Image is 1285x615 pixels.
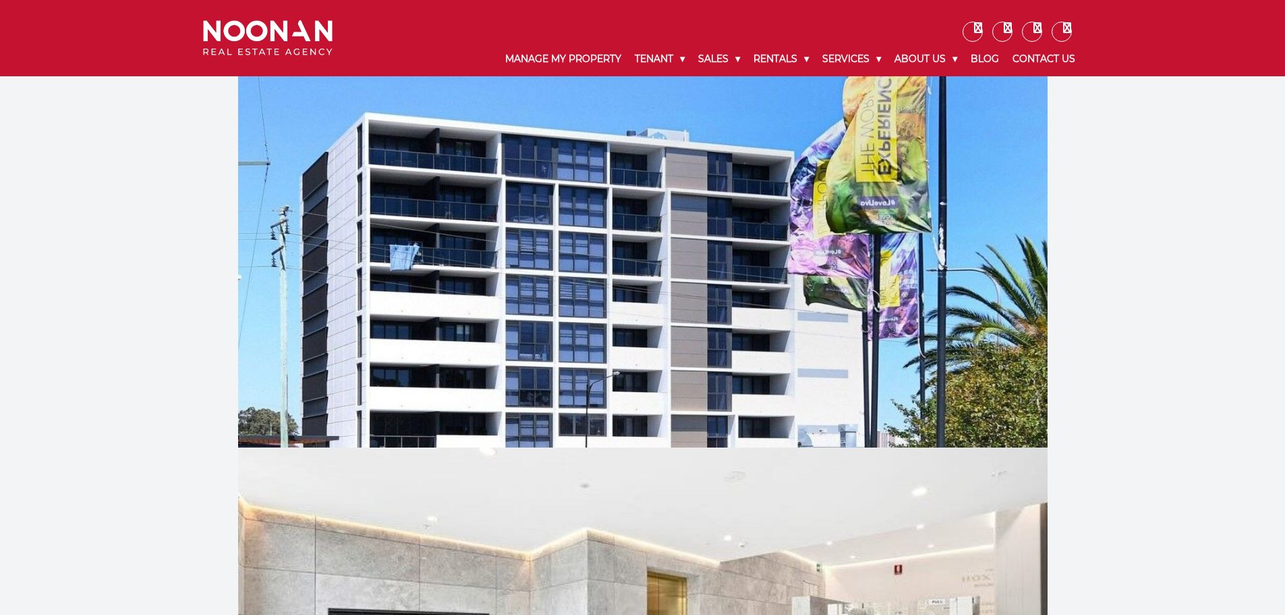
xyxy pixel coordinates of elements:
[747,42,816,76] a: Rentals
[816,42,888,76] a: Services
[964,42,1006,76] a: Blog
[203,20,333,56] img: Noonan Real Estate Agency
[498,42,628,76] a: Manage My Property
[628,42,691,76] a: Tenant
[691,42,747,76] a: Sales
[888,42,964,76] a: About Us
[1006,42,1082,76] a: Contact Us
